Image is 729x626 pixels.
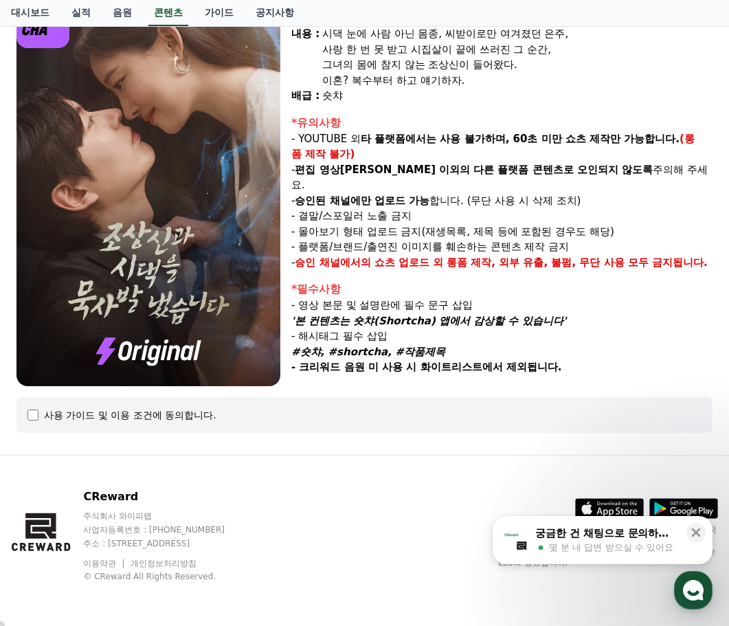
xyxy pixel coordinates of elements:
strong: - 크리워드 음원 미 사용 시 화이트리스트에서 제외됩니다. [291,361,561,373]
div: 이혼? 복수부터 하고 얘기하자. [322,73,713,89]
strong: 편집 영상[PERSON_NAME] 이외의 [295,164,470,176]
p: - YOUTUBE 외 [291,131,713,162]
p: - 해시태그 필수 삽입 [291,328,713,344]
p: - [291,255,713,271]
span: 대화 [126,457,142,468]
span: 홈 [43,456,52,467]
p: 사업자등록번호 : [PHONE_NUMBER] [83,524,251,535]
em: '본 컨텐츠는 숏챠(Shortcha) 앱에서 감상할 수 있습니다' [291,315,566,327]
p: - 플랫폼/브랜드/출연진 이미지를 훼손하는 콘텐츠 제작 금지 [291,239,713,255]
strong: 승인된 채널에만 업로드 가능 [295,194,429,207]
p: 주소 : [STREET_ADDRESS] [83,538,251,549]
strong: 다른 플랫폼 콘텐츠로 오인되지 않도록 [473,164,653,176]
p: © CReward All Rights Reserved. [83,571,251,582]
strong: 롱폼 제작, 외부 유출, 불펌, 무단 사용 모두 금지됩니다. [447,256,708,269]
div: *필수사항 [291,281,713,298]
p: - 합니다. (무단 사용 시 삭제 조치) [291,193,713,209]
div: 그녀의 몸에 참지 않는 조상신이 들어왔다. [322,57,713,73]
em: #숏챠, #shortcha, #작품제목 [291,346,445,358]
div: *유의사항 [291,115,713,131]
div: 사랑 한 번 못 받고 시집살이 끝에 쓰러진 그 순간, [322,42,713,58]
a: 개인정보처리방침 [131,559,197,568]
div: 사용 가이드 및 이용 조건에 동의합니다. [44,408,216,422]
p: - 주의해 주세요. [291,162,713,193]
p: - 몰아보기 형태 업로드 금지(재생목록, 제목 등에 포함된 경우도 해당) [291,224,713,240]
div: 시댁 눈에 사람 아닌 몸종, 씨받이로만 여겨졌던 은주, [322,26,713,42]
a: 홈 [4,436,91,470]
p: 주식회사 와이피랩 [83,511,251,522]
div: 숏챠 [322,88,713,104]
span: 설정 [212,456,229,467]
p: - 결말/스포일러 노출 금지 [291,208,713,224]
a: 설정 [177,436,264,470]
strong: 타 플랫폼에서는 사용 불가하며, 60초 미만 쇼츠 제작만 가능합니다. [361,133,680,145]
p: - 영상 본문 및 설명란에 필수 문구 삽입 [291,298,713,313]
div: 내용 : [291,26,319,88]
a: 대화 [91,436,177,470]
strong: 승인 채널에서의 쇼츠 업로드 외 [295,256,443,269]
div: 배급 : [291,88,319,104]
a: 이용약관 [83,559,126,568]
p: CReward [83,489,251,505]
